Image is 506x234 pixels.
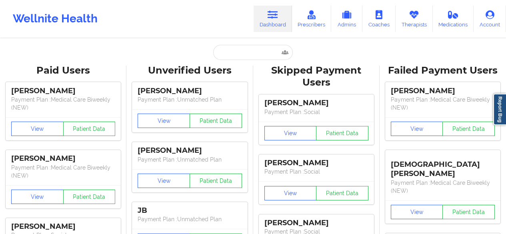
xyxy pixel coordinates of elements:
div: [DEMOGRAPHIC_DATA][PERSON_NAME] [391,154,495,178]
button: View [391,205,443,219]
a: Therapists [396,6,433,32]
div: [PERSON_NAME] [11,222,115,231]
button: View [138,174,190,188]
div: [PERSON_NAME] [138,86,242,96]
p: Payment Plan : Medical Care Biweekly (NEW) [11,96,115,112]
button: Patient Data [442,122,495,136]
div: Unverified Users [132,64,247,77]
button: View [264,126,317,140]
p: Payment Plan : Medical Care Biweekly (NEW) [391,179,495,195]
button: Patient Data [63,122,116,136]
button: Patient Data [316,126,368,140]
button: View [11,122,64,136]
div: [PERSON_NAME] [11,86,115,96]
button: Patient Data [442,205,495,219]
p: Payment Plan : Unmatched Plan [138,96,242,104]
button: View [11,190,64,204]
button: Patient Data [190,174,242,188]
button: Patient Data [316,186,368,200]
p: Payment Plan : Medical Care Biweekly (NEW) [11,164,115,180]
a: Dashboard [254,6,292,32]
div: Skipped Payment Users [259,64,374,89]
a: Admins [331,6,362,32]
button: Patient Data [190,114,242,128]
div: JB [138,206,242,215]
div: [PERSON_NAME] [264,98,368,108]
a: Medications [433,6,474,32]
button: View [138,114,190,128]
div: [PERSON_NAME] [138,146,242,155]
div: [PERSON_NAME] [11,154,115,163]
div: Failed Payment Users [385,64,500,77]
p: Payment Plan : Social [264,108,368,116]
p: Payment Plan : Unmatched Plan [138,156,242,164]
a: Coaches [362,6,396,32]
div: [PERSON_NAME] [264,158,368,168]
p: Payment Plan : Medical Care Biweekly (NEW) [391,96,495,112]
a: Account [474,6,506,32]
div: [PERSON_NAME] [391,86,495,96]
a: Report Bug [493,94,506,125]
div: Paid Users [6,64,121,77]
a: Prescribers [292,6,332,32]
button: Patient Data [63,190,116,204]
button: View [391,122,443,136]
button: View [264,186,317,200]
div: [PERSON_NAME] [264,218,368,228]
p: Payment Plan : Social [264,168,368,176]
p: Payment Plan : Unmatched Plan [138,215,242,223]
